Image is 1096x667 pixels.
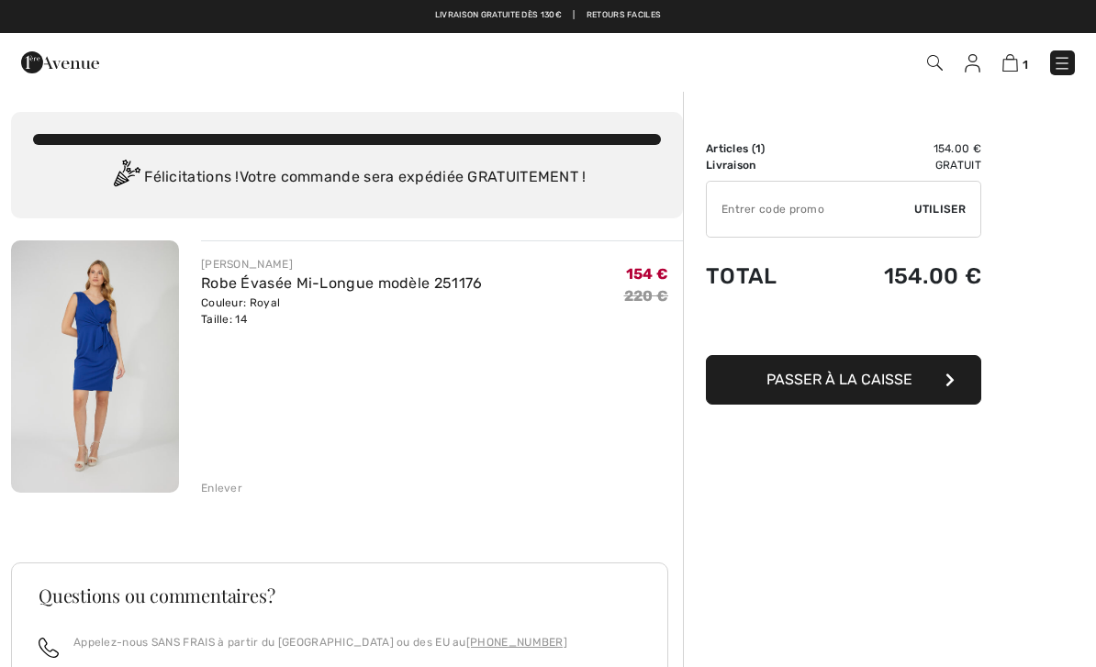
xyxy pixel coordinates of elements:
[914,201,966,217] span: Utiliser
[11,240,179,493] img: Robe Évasée Mi-Longue modèle 251176
[626,265,669,283] span: 154 €
[21,44,99,81] img: 1ère Avenue
[435,9,562,22] a: Livraison gratuite dès 130€
[201,274,483,292] a: Robe Évasée Mi-Longue modèle 251176
[706,157,822,173] td: Livraison
[1023,58,1028,72] span: 1
[107,160,144,196] img: Congratulation2.svg
[201,256,483,272] div: [PERSON_NAME]
[706,355,981,405] button: Passer à la caisse
[466,636,567,649] a: [PHONE_NUMBER]
[624,287,669,305] s: 220 €
[33,160,661,196] div: Félicitations ! Votre commande sera expédiée GRATUITEMENT !
[822,157,981,173] td: Gratuit
[822,140,981,157] td: 154.00 €
[706,307,981,349] iframe: PayPal
[706,140,822,157] td: Articles ( )
[706,245,822,307] td: Total
[965,54,980,72] img: Mes infos
[201,480,242,496] div: Enlever
[39,638,59,658] img: call
[39,586,641,605] h3: Questions ou commentaires?
[573,9,575,22] span: |
[587,9,662,22] a: Retours faciles
[822,245,981,307] td: 154.00 €
[927,55,943,71] img: Recherche
[1053,54,1071,72] img: Menu
[201,295,483,328] div: Couleur: Royal Taille: 14
[755,142,761,155] span: 1
[73,634,567,650] p: Appelez-nous SANS FRAIS à partir du [GEOGRAPHIC_DATA] ou des EU au
[1002,54,1018,72] img: Panier d'achat
[707,182,914,237] input: Code promo
[21,52,99,70] a: 1ère Avenue
[766,371,912,388] span: Passer à la caisse
[1002,51,1028,73] a: 1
